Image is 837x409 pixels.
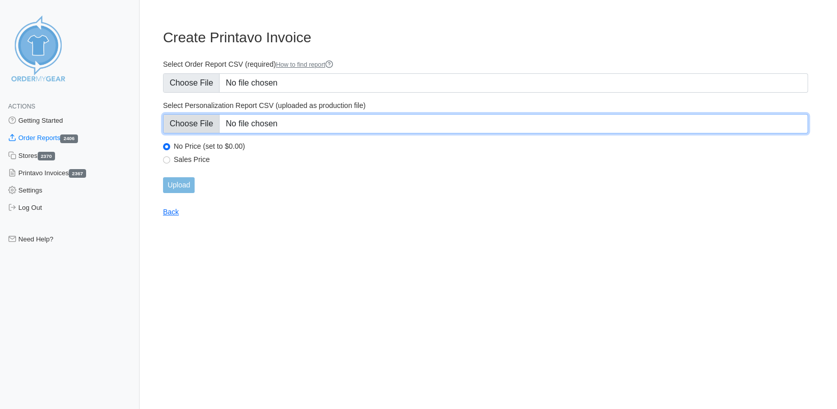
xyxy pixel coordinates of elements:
a: How to find report [276,61,334,68]
label: Select Personalization Report CSV (uploaded as production file) [163,101,808,110]
span: 2367 [69,169,86,178]
h3: Create Printavo Invoice [163,29,808,46]
label: Sales Price [174,155,808,164]
a: Back [163,208,179,216]
label: Select Order Report CSV (required) [163,60,808,69]
label: No Price (set to $0.00) [174,142,808,151]
input: Upload [163,177,195,193]
span: 2370 [38,152,55,160]
span: 2406 [60,134,77,143]
span: Actions [8,103,35,110]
